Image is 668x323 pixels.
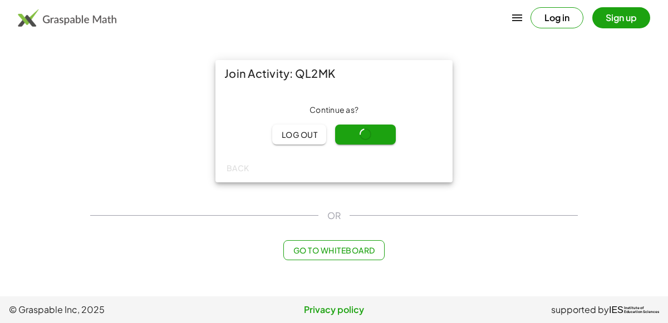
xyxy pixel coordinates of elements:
button: Log in [531,7,583,28]
div: Join Activity: QL2MK [215,60,453,87]
a: IESInstitute ofEducation Sciences [609,303,659,316]
span: supported by [551,303,609,316]
button: Go to Whiteboard [283,240,384,260]
span: Institute of Education Sciences [624,306,659,314]
button: Log out [272,125,326,145]
span: IES [609,305,623,315]
span: Go to Whiteboard [293,245,375,255]
span: OR [327,209,341,222]
span: Log out [281,130,317,140]
a: Privacy policy [225,303,442,316]
button: Sign up [592,7,650,28]
span: © Graspable Inc, 2025 [9,303,225,316]
div: Continue as ? [224,105,444,116]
